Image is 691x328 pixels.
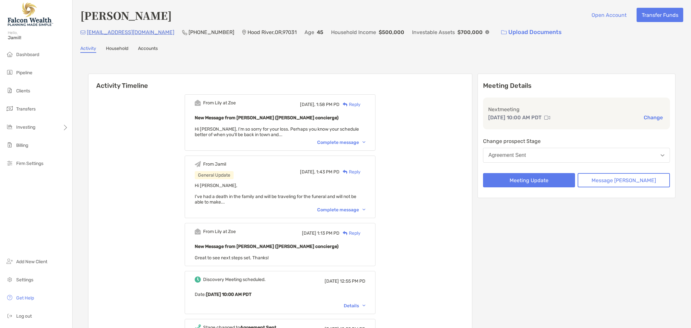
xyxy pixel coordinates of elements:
img: billing icon [6,141,14,149]
div: Complete message [317,207,365,213]
h4: [PERSON_NAME] [80,8,172,23]
span: Billing [16,143,28,148]
span: Get Help [16,295,34,301]
div: Reply [340,101,361,108]
span: 1:43 PM PD [316,169,340,175]
img: Chevron icon [363,141,365,143]
span: [DATE], [300,102,315,107]
img: Open dropdown arrow [661,154,664,157]
img: pipeline icon [6,68,14,76]
p: Meeting Details [483,82,670,90]
img: get-help icon [6,294,14,301]
img: logout icon [6,312,14,320]
p: $500,000 [379,28,404,36]
b: New Message from [PERSON_NAME] ([PERSON_NAME] concierge) [195,115,339,121]
img: clients icon [6,87,14,94]
a: Household [106,46,128,53]
b: New Message from [PERSON_NAME] ([PERSON_NAME] concierge) [195,244,339,249]
button: Transfer Funds [637,8,683,22]
img: Event icon [195,161,201,167]
img: Chevron icon [363,209,365,211]
b: [DATE] 10:00 AM PDT [206,292,251,297]
div: Reply [340,230,361,237]
span: Hi [PERSON_NAME], I'm so sorry for your loss. Perhaps you know your schedule better of when you'l... [195,126,359,137]
div: From Lily at Zoe [203,100,236,106]
p: [DATE] 10:00 AM PDT [488,113,542,122]
span: Hi [PERSON_NAME], I've had a death in the family and will be traveling for the funeral and will n... [195,183,356,205]
img: investing icon [6,123,14,131]
img: Info Icon [485,30,489,34]
span: Great to see next steps set. Thanks! [195,255,269,261]
p: Change prospect Stage [483,137,670,145]
div: Complete message [317,140,365,145]
img: transfers icon [6,105,14,112]
a: Activity [80,46,96,53]
span: Investing [16,124,35,130]
img: Event icon [195,276,201,283]
h6: Activity Timeline [88,74,472,89]
p: Hood River , OR , 97031 [248,28,297,36]
span: Jamil! [8,35,68,41]
img: Event icon [195,100,201,106]
img: Email Icon [80,30,86,34]
span: Dashboard [16,52,39,57]
img: Phone Icon [182,30,187,35]
p: $700,000 [457,28,483,36]
p: Age [305,28,314,36]
div: Agreement Sent [489,152,526,158]
p: Investable Assets [412,28,455,36]
img: Reply icon [343,102,348,107]
img: Reply icon [343,231,348,235]
span: 1:13 PM PD [317,230,340,236]
div: Discovery Meeting scheduled. [203,277,266,282]
span: 1:58 PM PD [316,102,340,107]
button: Change [642,114,665,121]
span: Log out [16,313,32,319]
div: From Jamil [203,161,226,167]
span: [DATE] [325,278,339,284]
a: Accounts [138,46,158,53]
img: add_new_client icon [6,257,14,265]
span: Firm Settings [16,161,43,166]
span: Transfers [16,106,36,112]
p: 45 [317,28,323,36]
p: Next meeting [488,105,665,113]
span: [DATE] [302,230,316,236]
button: Message [PERSON_NAME] [578,173,670,187]
img: dashboard icon [6,50,14,58]
img: Chevron icon [363,305,365,307]
span: Add New Client [16,259,47,264]
p: Household Income [331,28,376,36]
span: [DATE], [300,169,315,175]
img: settings icon [6,275,14,283]
img: Location Icon [242,30,246,35]
button: Meeting Update [483,173,575,187]
span: Pipeline [16,70,32,76]
a: Upload Documents [497,25,566,39]
button: Open Account [586,8,631,22]
img: firm-settings icon [6,159,14,167]
span: Clients [16,88,30,94]
img: Event icon [195,228,201,235]
p: [PHONE_NUMBER] [189,28,234,36]
div: General Update [195,171,234,179]
img: Reply icon [343,170,348,174]
p: [EMAIL_ADDRESS][DOMAIN_NAME] [87,28,174,36]
span: 12:55 PM PD [340,278,365,284]
img: button icon [501,30,507,35]
button: Agreement Sent [483,148,670,163]
div: Details [344,303,365,309]
img: communication type [544,115,550,120]
div: From Lily at Zoe [203,229,236,234]
img: Falcon Wealth Planning Logo [8,3,53,26]
p: Date : [195,290,365,299]
div: Reply [340,169,361,175]
span: Settings [16,277,33,283]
